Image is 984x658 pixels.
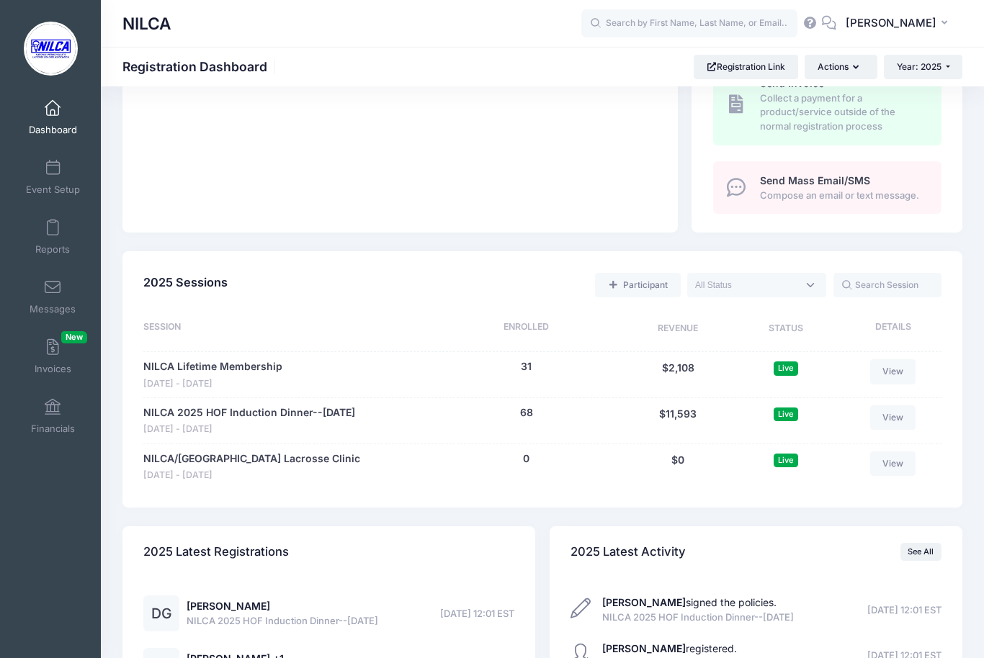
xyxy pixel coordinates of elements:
[884,55,962,79] button: Year: 2025
[26,184,80,196] span: Event Setup
[602,596,686,608] strong: [PERSON_NAME]
[143,469,360,482] span: [DATE] - [DATE]
[61,331,87,343] span: New
[805,55,877,79] button: Actions
[774,454,798,467] span: Live
[695,279,797,292] textarea: Search
[431,320,622,338] div: Enrolled
[870,359,916,384] a: View
[122,59,279,74] h1: Registration Dashboard
[622,405,734,436] div: $11,593
[520,405,533,420] button: 68
[713,161,941,214] a: Send Mass Email/SMS Compose an email or text message.
[900,543,941,560] a: See All
[187,600,270,612] a: [PERSON_NAME]
[602,642,686,654] strong: [PERSON_NAME]
[734,320,838,338] div: Status
[760,91,925,134] span: Collect a payment for a product/service outside of the normal registration process
[143,275,228,289] span: 2025 Sessions
[870,405,916,430] a: View
[143,423,355,436] span: [DATE] - [DATE]
[35,243,70,256] span: Reports
[622,359,734,390] div: $2,108
[581,9,797,38] input: Search by First Name, Last Name, or Email...
[870,451,916,476] a: View
[523,451,529,467] button: 0
[19,152,87,202] a: Event Setup
[31,423,75,435] span: Financials
[30,303,76,315] span: Messages
[187,614,378,628] span: NILCA 2025 HOF Induction Dinner--[DATE]
[143,320,431,338] div: Session
[867,603,941,618] span: [DATE] 12:01 EST
[440,607,514,621] span: [DATE] 12:01 EST
[24,22,78,76] img: NILCA
[19,331,87,382] a: InvoicesNew
[143,531,289,572] h4: 2025 Latest Registrations
[846,15,936,31] span: [PERSON_NAME]
[571,531,686,572] h4: 2025 Latest Activity
[713,65,941,145] a: Send Invoice Collect a payment for a product/service outside of the normal registration process
[622,320,734,338] div: Revenue
[521,359,532,374] button: 31
[602,610,794,625] span: NILCA 2025 HOF Induction Dinner--[DATE]
[760,189,925,203] span: Compose an email or text message.
[122,7,171,40] h1: NILCA
[19,92,87,143] a: Dashboard
[143,405,355,420] a: NILCA 2025 HOF Induction Dinner--[DATE]
[35,363,71,375] span: Invoices
[897,61,941,72] span: Year: 2025
[833,273,941,297] input: Search Session
[760,174,870,186] span: Send Mass Email/SMS
[143,595,179,631] div: DG
[602,642,737,654] a: [PERSON_NAME]registered.
[143,359,282,374] a: NILCA Lifetime Membership
[19,271,87,322] a: Messages
[622,451,734,482] div: $0
[836,7,962,40] button: [PERSON_NAME]
[838,320,941,338] div: Details
[143,608,179,621] a: DG
[760,77,824,89] span: Send Invoice
[774,361,798,375] span: Live
[595,273,680,297] a: Add a new manual registration
[694,55,798,79] a: Registration Link
[774,407,798,421] span: Live
[602,596,777,608] a: [PERSON_NAME]signed the policies.
[19,391,87,441] a: Financials
[143,451,360,467] a: NILCA/[GEOGRAPHIC_DATA] Lacrosse Clinic
[29,124,77,136] span: Dashboard
[19,212,87,262] a: Reports
[143,377,282,391] span: [DATE] - [DATE]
